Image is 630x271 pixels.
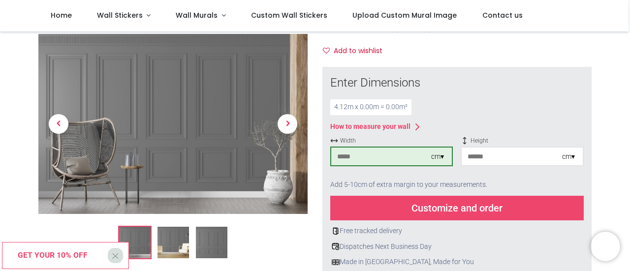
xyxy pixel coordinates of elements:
[278,114,297,134] span: Next
[431,152,444,162] div: cm ▾
[38,34,308,214] img: Grey Panel Wall Mural
[119,227,151,259] img: Grey Panel Wall Mural
[461,137,583,145] span: Height
[267,61,308,187] a: Next
[330,242,584,252] div: Dispatches Next Business Day
[330,122,410,132] div: How to measure your wall
[322,43,391,60] button: Add to wishlistAdd to wishlist
[332,258,340,266] img: uk
[330,257,584,267] div: Made in [GEOGRAPHIC_DATA], Made for You
[97,10,143,20] span: Wall Stickers
[591,232,620,261] iframe: Brevo live chat
[330,99,411,115] div: 4.12 m x 0.00 m = 0.00 m²
[330,75,584,91] div: Enter Dimensions
[330,174,584,196] div: Add 5-10cm of extra margin to your measurements.
[196,227,227,259] img: WS-69844-03
[157,227,189,259] img: WS-69844-02
[51,10,72,20] span: Home
[482,10,523,20] span: Contact us
[49,114,68,134] span: Previous
[330,196,584,220] div: Customize and order
[176,10,218,20] span: Wall Murals
[323,47,330,54] i: Add to wishlist
[330,137,453,145] span: Width
[251,10,327,20] span: Custom Wall Stickers
[330,226,584,236] div: Free tracked delivery
[38,61,79,187] a: Previous
[352,10,457,20] span: Upload Custom Mural Image
[562,152,575,162] div: cm ▾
